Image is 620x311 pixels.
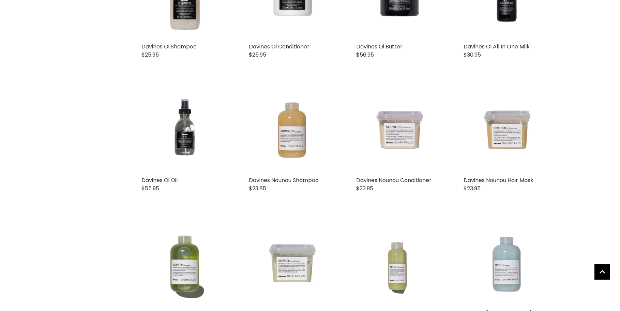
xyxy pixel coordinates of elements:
a: Davines Oi Shampoo [141,43,197,50]
img: Davines Momo Hair Potion [356,220,443,307]
img: Davines Minu Shampoo [464,220,550,307]
img: Davines Nounou Shampoo [249,86,336,173]
span: $56.95 [356,51,374,59]
span: $23.95 [464,184,481,192]
a: Davines Nounou Shampoo [249,176,319,184]
a: Davines Oi Oil [141,176,178,184]
a: Davines Nounou Hair Mask [464,176,533,184]
a: Davines Oi Butter [356,43,403,50]
img: Davines Momo Conditioner [249,220,336,307]
span: $55.95 [141,184,159,192]
a: Davines Nounou Conditioner [356,176,432,184]
span: $23.85 [249,184,266,192]
a: Davines Oi Conditioner [249,43,309,50]
img: Davines Nounou Hair Mask [464,86,550,173]
span: $25.95 [141,51,159,59]
img: Davines Nounou Conditioner [356,86,443,173]
img: Davines Oi Oil [141,86,228,173]
span: $25.95 [249,51,266,59]
img: Davines Momo Shampoo [141,220,228,307]
span: $23.95 [356,184,373,192]
span: $30.95 [464,51,481,59]
a: Davines Oi All In One Milk [464,43,530,50]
